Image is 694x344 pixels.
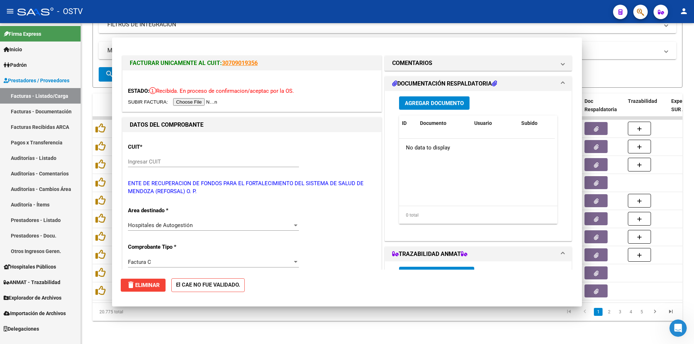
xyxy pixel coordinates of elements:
[399,116,417,131] datatable-header-cell: ID
[4,294,61,302] span: Explorador de Archivos
[105,70,114,78] mat-icon: search
[625,306,636,318] li: page 4
[128,259,151,265] span: Factura C
[399,267,474,280] button: Agregar Trazabilidad
[121,279,166,292] button: Eliminar
[471,116,518,131] datatable-header-cell: Usuario
[594,308,603,316] a: 1
[127,280,135,289] mat-icon: delete
[385,77,571,91] mat-expansion-panel-header: DOCUMENTACIÓN RESPALDATORIA
[4,61,27,69] span: Padrón
[392,59,432,68] h1: COMENTARIOS
[417,116,471,131] datatable-header-cell: Documento
[626,308,635,316] a: 4
[385,247,571,261] mat-expansion-panel-header: TRAZABILIDAD ANMAT
[128,179,376,196] p: ENTE DE RECUPERACION DE FONDOS PARA EL FORTALECIMIENTO DEL SISTEMA DE SALUD DE MENDOZA (REFORSAL)...
[474,120,492,126] span: Usuario
[648,308,662,316] a: go to next page
[625,93,668,125] datatable-header-cell: Trazabilidad
[222,60,258,66] a: 30709019356
[105,71,177,78] span: Buscar Comprobante
[6,7,14,16] mat-icon: menu
[4,278,60,286] span: ANMAT - Trazabilidad
[149,88,294,94] span: Recibida. En proceso de confirmacion/aceptac por la OS.
[636,306,647,318] li: page 5
[664,308,678,316] a: go to last page
[605,308,613,316] a: 2
[578,308,592,316] a: go to previous page
[127,282,160,288] span: Eliminar
[4,30,41,38] span: Firma Express
[604,306,614,318] li: page 2
[392,250,467,258] h1: TRAZABILIDAD ANMAT
[4,263,56,271] span: Hospitales Públicos
[128,222,193,228] span: Hospitales de Autogestión
[130,121,204,128] strong: DATOS DEL COMPROBANTE
[399,96,470,110] button: Agregar Documento
[385,91,571,241] div: DOCUMENTACIÓN RESPALDATORIA
[399,139,555,157] div: No data to display
[128,206,202,215] p: Area destinado *
[584,98,617,112] span: Doc Respaldatoria
[128,143,202,151] p: CUIT
[616,308,624,316] a: 3
[392,79,497,88] h1: DOCUMENTACIÓN RESPALDATORIA
[93,303,209,321] div: 20.775 total
[637,308,646,316] a: 5
[130,60,222,66] span: FACTURAR UNICAMENTE AL CUIT:
[669,319,687,337] iframe: Intercom live chat
[4,77,69,84] span: Prestadores / Proveedores
[171,278,245,292] strong: El CAE NO FUE VALIDADO.
[4,45,22,53] span: Inicio
[518,116,554,131] datatable-header-cell: Subido
[593,306,604,318] li: page 1
[582,93,625,125] datatable-header-cell: Doc Respaldatoria
[107,21,659,29] mat-panel-title: FILTROS DE INTEGRACION
[628,98,657,104] span: Trazabilidad
[402,120,407,126] span: ID
[562,308,576,316] a: go to first page
[614,306,625,318] li: page 3
[128,88,149,94] span: ESTADO:
[385,56,571,70] mat-expansion-panel-header: COMENTARIOS
[4,325,39,333] span: Delegaciones
[420,120,446,126] span: Documento
[405,100,464,106] span: Agregar Documento
[554,116,591,131] datatable-header-cell: Acción
[521,120,537,126] span: Subido
[128,243,202,251] p: Comprobante Tipo *
[399,206,557,224] div: 0 total
[680,7,688,16] mat-icon: person
[107,47,659,55] mat-panel-title: MAS FILTROS
[57,4,83,19] span: - OSTV
[4,309,66,317] span: Importación de Archivos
